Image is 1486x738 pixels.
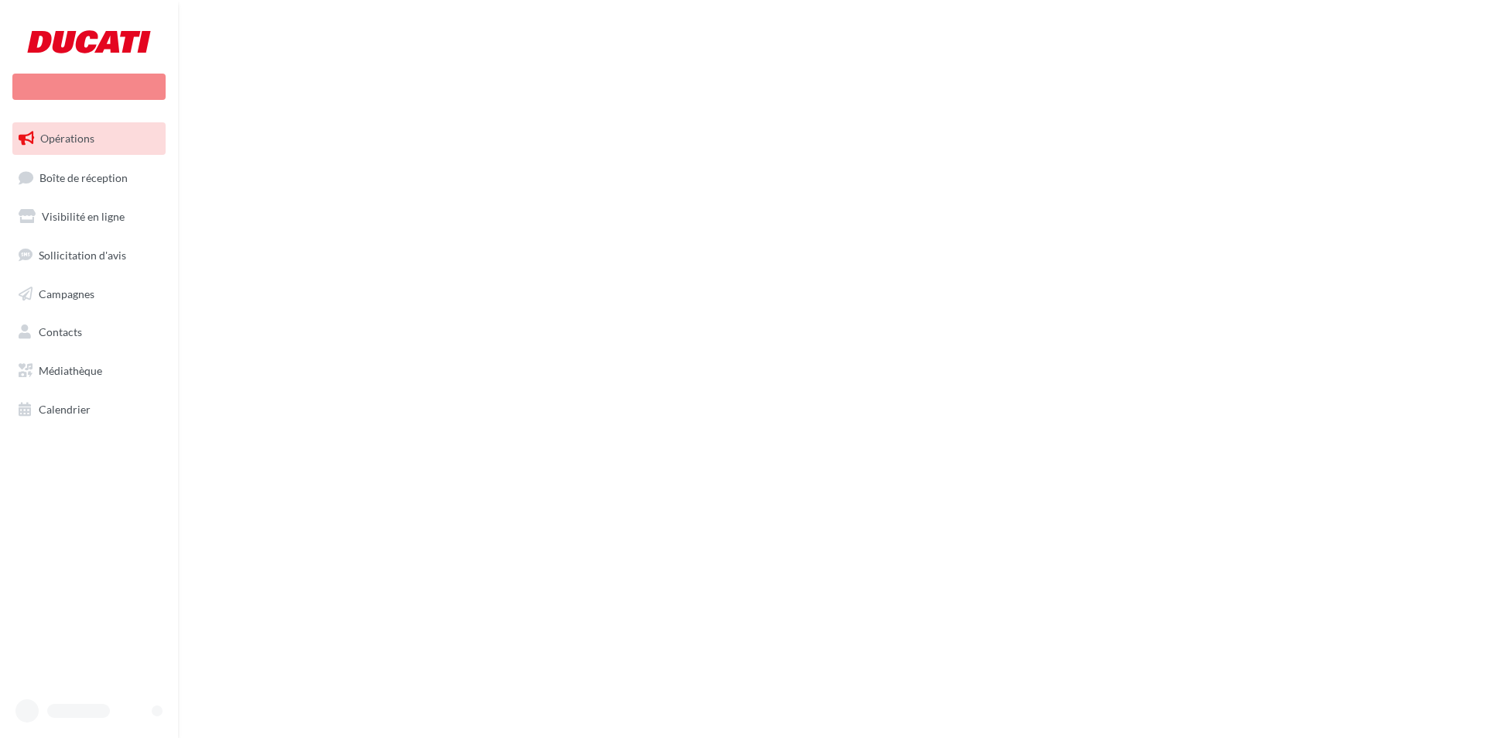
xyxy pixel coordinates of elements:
span: Boîte de réception [39,170,128,184]
a: Visibilité en ligne [9,201,169,233]
span: Contacts [39,325,82,338]
a: Boîte de réception [9,161,169,194]
a: Opérations [9,122,169,155]
span: Calendrier [39,403,91,416]
span: Médiathèque [39,364,102,377]
span: Sollicitation d'avis [39,249,126,262]
div: Nouvelle campagne [12,74,166,100]
span: Visibilité en ligne [42,210,125,223]
a: Calendrier [9,393,169,426]
a: Contacts [9,316,169,348]
a: Sollicitation d'avis [9,239,169,272]
a: Médiathèque [9,355,169,387]
span: Campagnes [39,287,94,300]
a: Campagnes [9,278,169,311]
span: Opérations [40,132,94,145]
